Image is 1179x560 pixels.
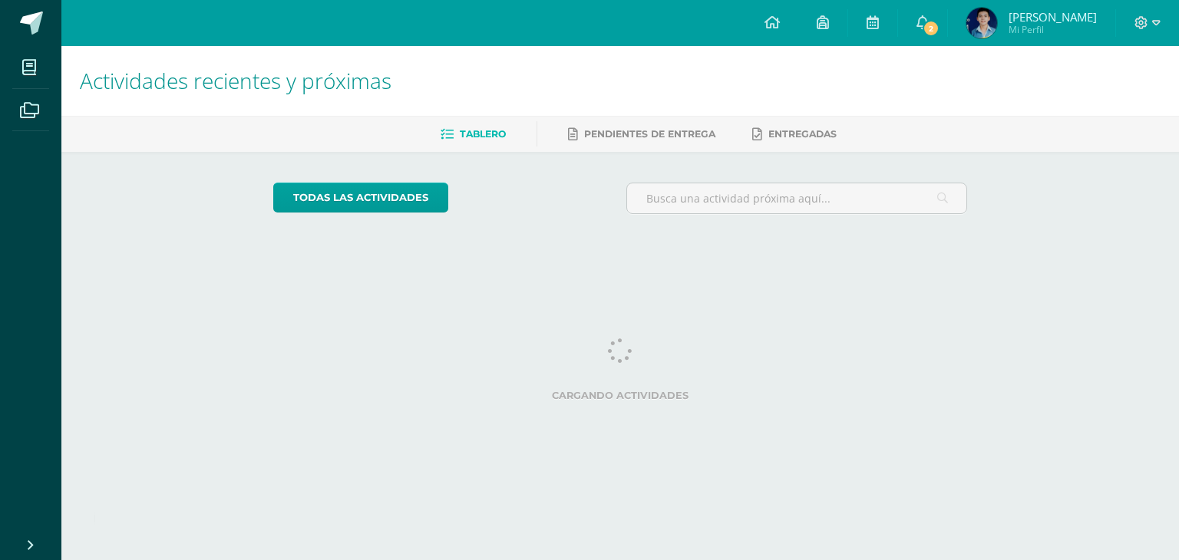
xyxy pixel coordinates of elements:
[584,128,715,140] span: Pendientes de entrega
[752,122,837,147] a: Entregadas
[273,183,448,212] a: todas las Actividades
[80,66,391,95] span: Actividades recientes y próximas
[923,20,940,37] span: 2
[460,128,506,140] span: Tablero
[1009,9,1097,25] span: [PERSON_NAME]
[768,128,837,140] span: Entregadas
[568,122,715,147] a: Pendientes de entrega
[1009,23,1097,36] span: Mi Perfil
[273,390,968,401] label: Cargando actividades
[441,122,506,147] a: Tablero
[966,8,997,38] img: 66d668f51aeef4265d5e554486531878.png
[627,183,967,213] input: Busca una actividad próxima aquí...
